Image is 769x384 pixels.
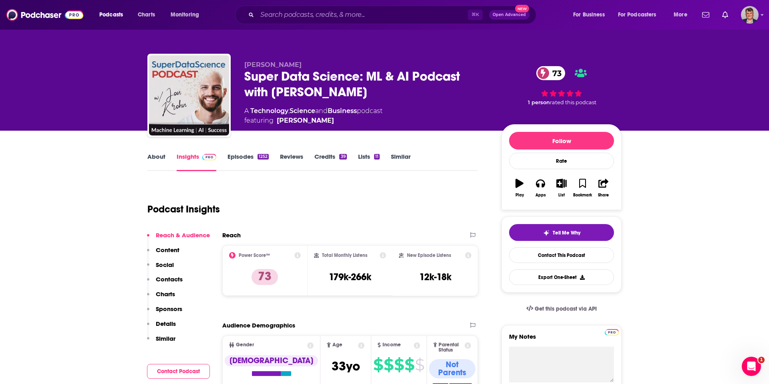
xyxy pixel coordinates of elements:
[553,230,580,236] span: Tell Me Why
[550,99,596,105] span: rated this podcast
[489,10,529,20] button: Open AdvancedNew
[572,174,593,202] button: Bookmark
[520,299,603,319] a: Get this podcast via API
[222,231,241,239] h2: Reach
[544,66,566,80] span: 73
[758,357,765,363] span: 1
[429,359,475,378] div: Not Parents
[225,355,318,366] div: [DEMOGRAPHIC_DATA]
[288,107,290,115] span: ,
[147,203,220,215] h1: Podcast Insights
[439,342,463,353] span: Parental Status
[156,231,210,239] p: Reach & Audience
[315,107,328,115] span: and
[699,8,713,22] a: Show notifications dropdown
[605,328,619,335] a: Pro website
[156,275,183,283] p: Contacts
[742,357,761,376] iframe: Intercom live chat
[165,8,209,21] button: open menu
[535,193,546,198] div: Apps
[543,230,550,236] img: tell me why sparkle
[509,224,614,241] button: tell me why sparkleTell Me Why
[384,358,393,371] span: $
[147,153,165,171] a: About
[509,333,614,347] label: My Notes
[147,231,210,246] button: Reach & Audience
[613,8,668,21] button: open menu
[741,6,759,24] img: User Profile
[373,358,383,371] span: $
[668,8,697,21] button: open menu
[674,9,687,20] span: More
[509,153,614,169] div: Rate
[741,6,759,24] button: Show profile menu
[156,305,182,313] p: Sponsors
[405,358,414,371] span: $
[358,153,380,171] a: Lists11
[530,174,551,202] button: Apps
[236,342,254,348] span: Gender
[509,132,614,150] button: Follow
[156,335,175,342] p: Similar
[177,153,216,171] a: InsightsPodchaser Pro
[250,107,288,115] a: Technology
[573,9,605,20] span: For Business
[415,358,424,371] span: $
[407,253,451,258] h2: New Episode Listens
[147,261,174,276] button: Social
[332,358,360,374] span: 33 yo
[244,116,382,125] span: featuring
[528,99,550,105] span: 1 person
[391,153,411,171] a: Similar
[171,9,199,20] span: Monitoring
[314,153,346,171] a: Credits39
[147,364,210,379] button: Contact Podcast
[515,5,529,12] span: New
[147,275,183,290] button: Contacts
[147,290,175,305] button: Charts
[719,8,731,22] a: Show notifications dropdown
[147,246,179,261] button: Content
[227,153,269,171] a: Episodes1252
[419,271,451,283] h3: 12k-18k
[138,9,155,20] span: Charts
[94,8,133,21] button: open menu
[147,335,175,350] button: Similar
[332,342,342,348] span: Age
[593,174,614,202] button: Share
[394,358,404,371] span: $
[99,9,123,20] span: Podcasts
[598,193,609,198] div: Share
[147,320,176,335] button: Details
[558,193,565,198] div: List
[501,61,622,111] div: 73 1 personrated this podcast
[280,153,303,171] a: Reviews
[244,61,302,69] span: [PERSON_NAME]
[509,174,530,202] button: Play
[156,320,176,327] p: Details
[6,7,83,22] a: Podchaser - Follow, Share and Rate Podcasts
[258,154,269,160] div: 1252
[257,8,468,21] input: Search podcasts, credits, & more...
[339,154,346,160] div: 39
[290,107,315,115] a: Science
[568,8,615,21] button: open menu
[322,253,367,258] h2: Total Monthly Listens
[156,290,175,298] p: Charts
[252,269,278,285] p: 73
[156,246,179,254] p: Content
[605,329,619,335] img: Podchaser Pro
[328,107,357,115] a: Business
[468,10,483,20] span: ⌘ K
[239,253,270,258] h2: Power Score™
[149,55,229,135] img: Super Data Science: ML & AI Podcast with Jon Krohn
[741,6,759,24] span: Logged in as AndyShane
[277,116,334,125] a: Jon Krohn
[509,269,614,285] button: Export One-Sheet
[535,305,597,312] span: Get this podcast via API
[493,13,526,17] span: Open Advanced
[244,106,382,125] div: A podcast
[509,247,614,263] a: Contact This Podcast
[573,193,592,198] div: Bookmark
[156,261,174,269] p: Social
